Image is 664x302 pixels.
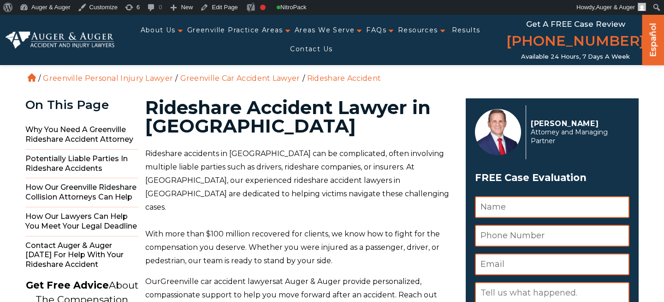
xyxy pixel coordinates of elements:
span: How Our Lawyers Can Help You Meet Your Legal Deadline [25,207,138,236]
a: FAQs [366,21,386,40]
a: Resources [398,21,438,40]
span: Attorney and Managing Partner [531,128,624,145]
span: FREE Case Evaluation [475,169,629,187]
input: Phone Number [475,225,629,247]
a: Greenville Personal Injury Lawyer [43,74,173,83]
a: Areas We Serve [295,21,355,40]
span: Auger & Auger [596,4,635,11]
input: Name [475,196,629,218]
div: On This Page [25,98,138,112]
a: Home [28,73,36,82]
span: Get a FREE Case Review [526,19,625,29]
li: Rideshare Accident [305,74,383,83]
span: Greenville car accident lawyers [160,277,276,286]
a: Contact Us [290,40,332,59]
a: Greenville Practice Areas [187,21,283,40]
img: Herbert Auger [475,109,521,155]
span: Contact Auger & Auger [DATE] for Help with Your Rideshare Accident [25,236,138,274]
a: Greenville Car Accident Lawyer [180,74,300,83]
img: Auger & Auger Accident and Injury Lawyers Logo [6,31,114,48]
span: Our [145,277,160,286]
div: Focus keyphrase not set [260,5,266,10]
a: [PHONE_NUMBER] [506,31,645,53]
span: Why You Need a Greenville Rideshare Accident Attorney [25,121,138,150]
input: Email [475,254,629,275]
p: [PERSON_NAME] [531,119,624,128]
span: Rideshare accidents in [GEOGRAPHIC_DATA] can be complicated, often involving multiple liable part... [145,149,449,211]
a: Results [452,21,480,40]
a: About Us [141,21,176,40]
span: Potentially Liable Parties in Rideshare Accidents [25,150,138,179]
strong: Get Free Advice [26,279,109,291]
span: With more than $100 million recovered for clients, we know how to fight for the compensation you ... [145,230,440,265]
h1: Rideshare Accident Lawyer in [GEOGRAPHIC_DATA] [145,98,455,135]
span: How Our Greenville Rideshare Collision Attorneys Can Help [25,178,138,207]
a: Español [646,14,661,63]
span: Available 24 Hours, 7 Days a Week [521,53,630,60]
